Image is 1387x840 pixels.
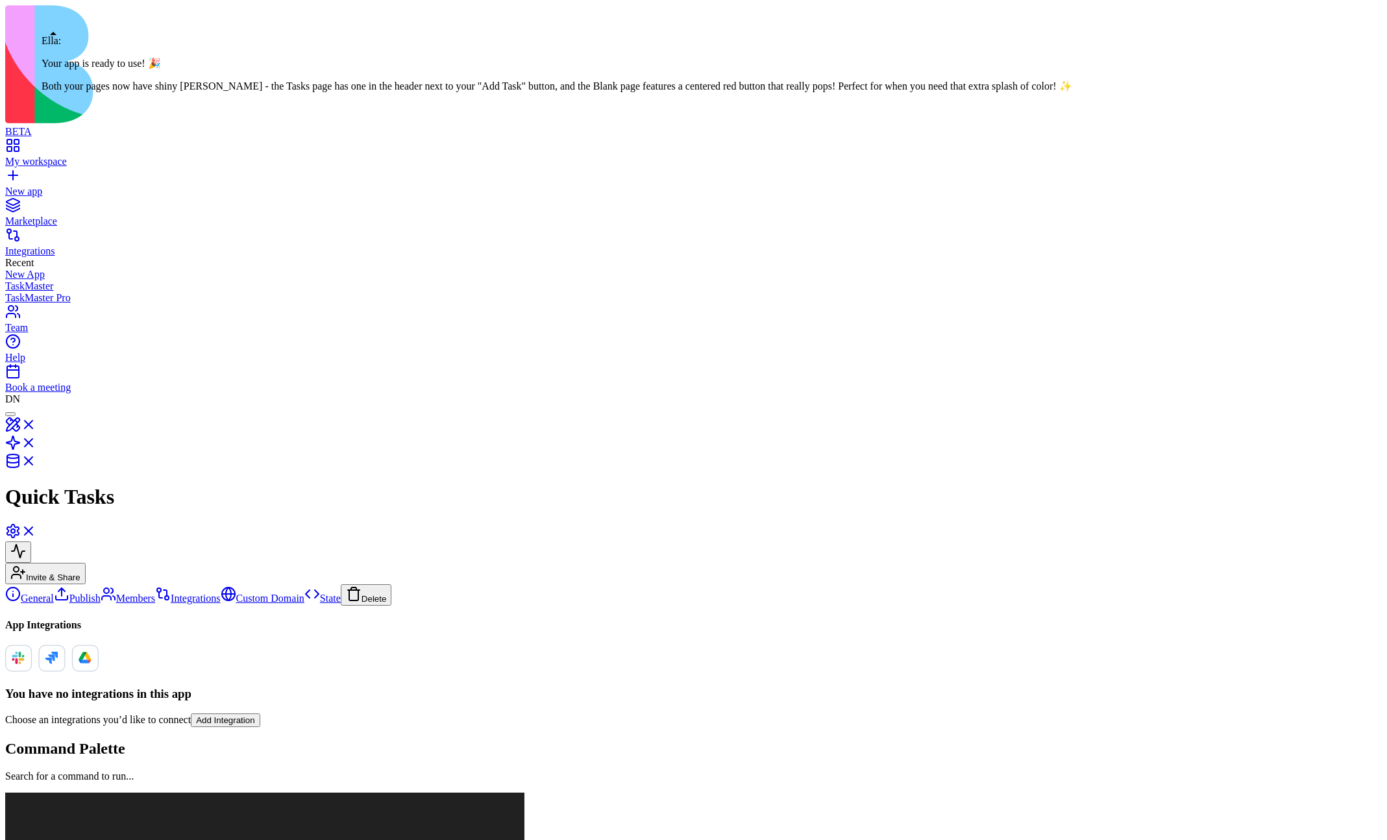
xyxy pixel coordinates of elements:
[5,619,1382,631] h4: App Integrations
[5,340,1382,364] a: Help
[5,245,1382,257] div: Integrations
[101,593,155,604] a: Members
[42,57,1072,69] p: Your app is ready to use! 🎉
[5,257,34,268] span: Recent
[5,216,1382,227] div: Marketplace
[5,186,1382,197] div: New app
[5,204,1382,227] a: Marketplace
[5,593,54,604] a: General
[5,126,1382,138] div: BETA
[5,352,1382,364] div: Help
[341,584,392,606] button: Delete
[5,114,1382,138] a: BETA
[54,593,101,604] a: Publish
[5,280,1382,292] a: TaskMaster
[5,269,1382,280] a: New App
[5,485,1382,509] h1: Quick Tasks
[155,593,220,604] a: Integrations
[5,563,86,584] button: Invite & Share
[5,687,1382,701] h3: You have no integrations in this app
[5,714,191,725] span: Choose an integrations you’d like to connect
[5,310,1382,334] a: Team
[5,234,1382,257] a: Integrations
[5,382,1382,393] div: Book a meeting
[304,593,341,604] a: State
[221,593,304,604] a: Custom Domain
[5,645,99,672] img: Logic
[5,174,1382,197] a: New app
[5,156,1382,167] div: My workspace
[5,393,20,404] span: DN
[5,740,1382,758] h2: Command Palette
[42,35,61,46] span: Ella:
[5,144,1382,167] a: My workspace
[5,771,1382,782] p: Search for a command to run...
[5,292,1382,304] a: TaskMaster Pro
[5,5,527,123] img: logo
[42,80,1072,92] p: Both your pages now have shiny [PERSON_NAME] - the Tasks page has one in the header next to your ...
[5,322,1382,334] div: Team
[5,370,1382,393] a: Book a meeting
[191,713,260,727] button: Add Integration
